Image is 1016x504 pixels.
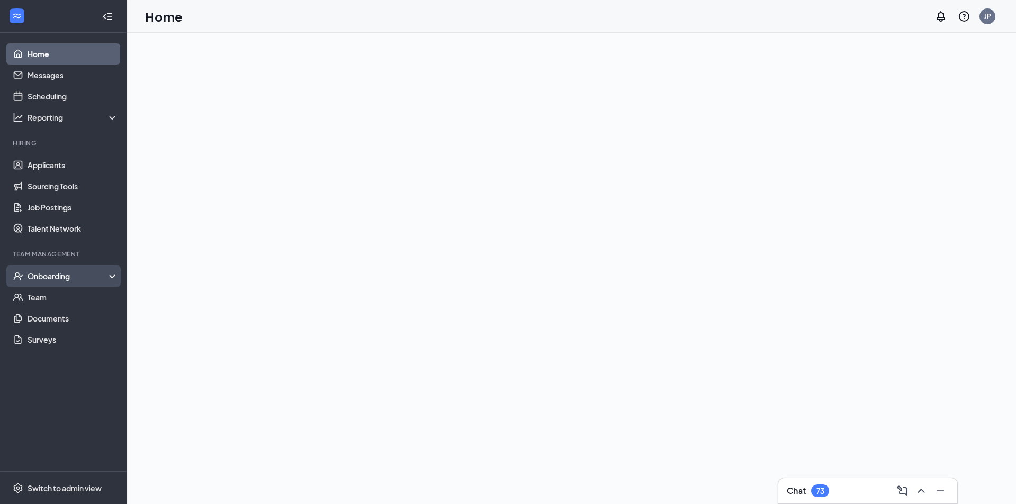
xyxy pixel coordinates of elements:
svg: ChevronUp [915,484,928,497]
svg: Settings [13,483,23,493]
a: Surveys [28,329,118,350]
div: Switch to admin view [28,483,102,493]
svg: Notifications [935,10,947,23]
div: 73 [816,487,824,496]
button: Minimize [932,482,949,499]
div: Reporting [28,112,119,123]
a: Documents [28,308,118,329]
h1: Home [145,7,183,25]
a: Team [28,287,118,308]
svg: WorkstreamLogo [12,11,22,21]
a: Scheduling [28,86,118,107]
button: ChevronUp [913,482,930,499]
a: Applicants [28,154,118,176]
a: Sourcing Tools [28,176,118,197]
a: Talent Network [28,218,118,239]
svg: Analysis [13,112,23,123]
a: Messages [28,65,118,86]
svg: Collapse [102,11,113,22]
div: Onboarding [28,271,109,281]
a: Home [28,43,118,65]
svg: UserCheck [13,271,23,281]
div: JP [984,12,991,21]
a: Job Postings [28,197,118,218]
svg: QuestionInfo [958,10,970,23]
div: Team Management [13,250,116,259]
svg: Minimize [934,484,947,497]
h3: Chat [787,485,806,497]
button: ComposeMessage [894,482,911,499]
div: Hiring [13,139,116,148]
svg: ComposeMessage [896,484,909,497]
